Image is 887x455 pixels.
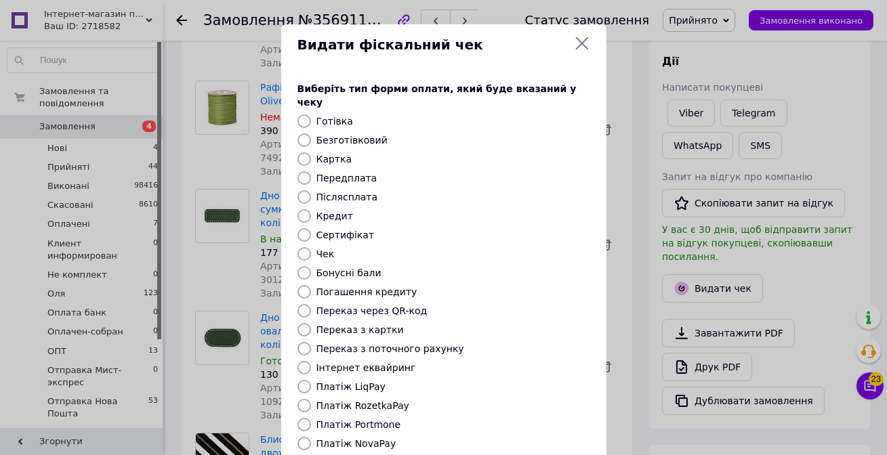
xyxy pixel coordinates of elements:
label: Бонусні бали [316,267,381,278]
label: Післясплата [316,192,378,202]
label: Чек [316,248,335,259]
label: Платіж RozetkaPay [316,400,409,411]
label: Погашення кредиту [316,286,417,297]
label: Картка [316,154,352,165]
label: Переказ з поточного рахунку [316,343,464,354]
span: Видати фіскальний чек [297,35,569,55]
label: Інтернет еквайринг [316,362,416,373]
label: Передплата [316,173,377,183]
label: Платіж Portmone [316,419,401,430]
label: Переказ через QR-код [316,305,428,316]
label: Готівка [316,116,353,127]
label: Переказ з картки [316,324,404,335]
label: Кредит [316,211,353,221]
span: Виберіть тип форми оплати, який буде вказаний у чеку [297,83,577,108]
label: Сертифікат [316,230,375,240]
label: Платіж LiqPay [316,381,386,392]
label: Платіж NovaPay [316,438,396,449]
label: Безготівковий [316,135,388,146]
